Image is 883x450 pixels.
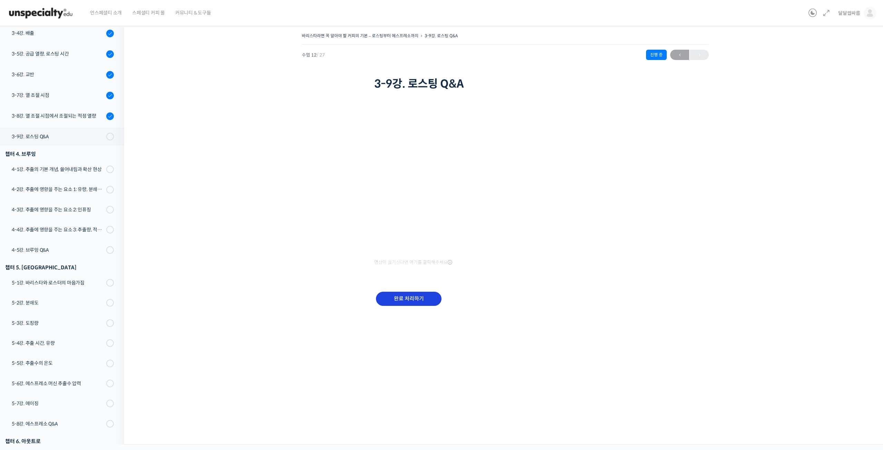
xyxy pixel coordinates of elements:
[107,229,115,234] span: 설정
[2,219,46,236] a: 홈
[63,229,71,235] span: 대화
[22,229,26,234] span: 홈
[89,219,132,236] a: 설정
[46,219,89,236] a: 대화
